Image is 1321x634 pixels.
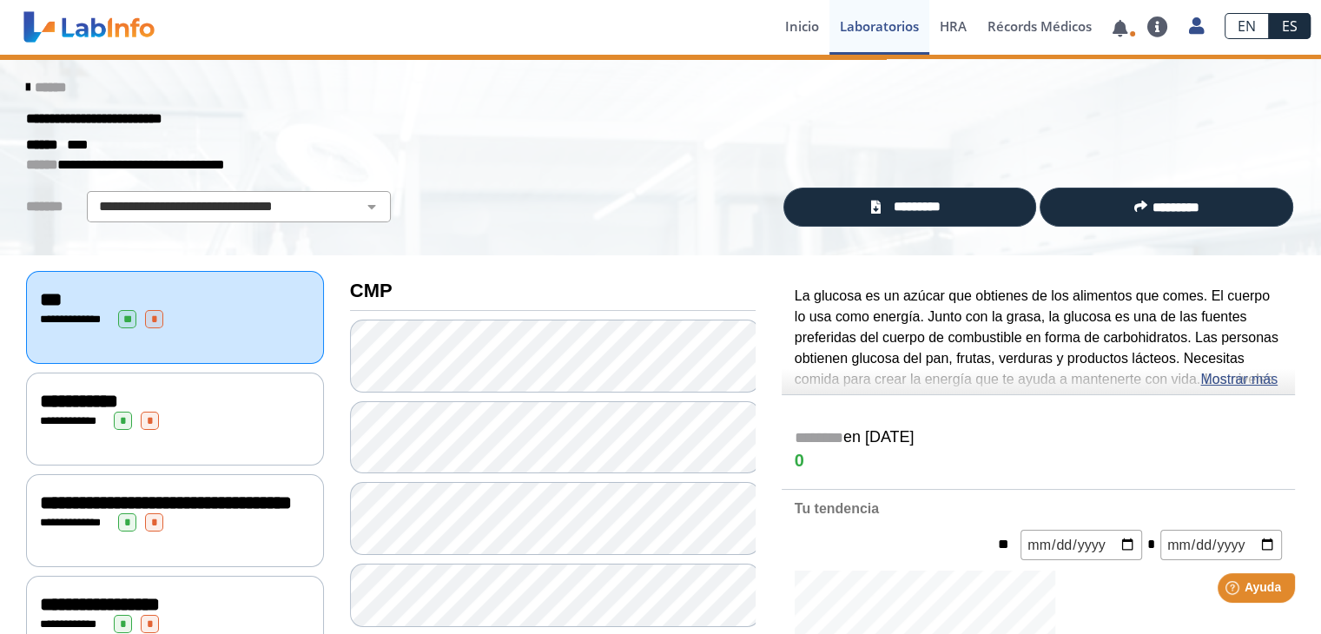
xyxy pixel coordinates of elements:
[1225,13,1269,39] a: EN
[1269,13,1311,39] a: ES
[795,428,1282,448] h5: en [DATE]
[350,280,393,301] b: CMP
[1200,369,1278,390] a: Mostrar más
[1166,566,1302,615] iframe: Help widget launcher
[1020,530,1142,560] input: mm/dd/yyyy
[795,501,879,516] b: Tu tendencia
[940,17,967,35] span: HRA
[795,286,1282,431] p: La glucosa es un azúcar que obtienes de los alimentos que comes. El cuerpo lo usa como energía. J...
[795,451,1282,472] h4: 0
[1160,530,1282,560] input: mm/dd/yyyy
